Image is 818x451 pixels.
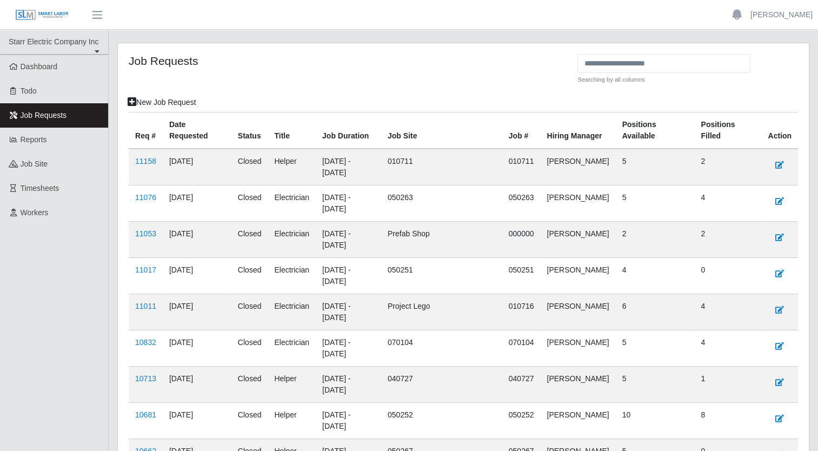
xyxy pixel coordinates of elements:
td: Closed [231,221,268,257]
span: Todo [21,87,37,95]
a: 10713 [135,374,156,383]
td: 050251 [502,257,541,294]
td: [DATE] [163,294,231,330]
td: [PERSON_NAME] [540,366,615,402]
a: 10832 [135,338,156,347]
td: 5 [616,366,695,402]
td: 0 [694,257,761,294]
td: 040727 [502,366,541,402]
td: Closed [231,185,268,221]
td: 070104 [381,330,502,366]
td: 4 [694,294,761,330]
td: 010716 [502,294,541,330]
td: Closed [231,330,268,366]
td: 1 [694,366,761,402]
td: 10 [616,402,695,439]
td: [DATE] - [DATE] [316,402,381,439]
td: 2 [694,149,761,185]
td: Electrician [268,185,316,221]
small: Searching by all columns [577,75,750,84]
th: Status [231,112,268,149]
span: Timesheets [21,184,59,193]
td: [PERSON_NAME] [540,185,615,221]
th: Job # [502,112,541,149]
td: [DATE] - [DATE] [316,257,381,294]
td: [DATE] - [DATE] [316,366,381,402]
td: 050251 [381,257,502,294]
th: Job Duration [316,112,381,149]
td: Helper [268,402,316,439]
th: Title [268,112,316,149]
td: 010711 [502,149,541,185]
td: [DATE] [163,402,231,439]
a: 11011 [135,302,156,310]
td: 000000 [502,221,541,257]
span: Dashboard [21,62,58,71]
td: 050252 [381,402,502,439]
td: [DATE] [163,257,231,294]
td: [DATE] - [DATE] [316,221,381,257]
th: Positions Filled [694,112,761,149]
td: Electrician [268,221,316,257]
td: Electrician [268,257,316,294]
td: 2 [616,221,695,257]
td: 010711 [381,149,502,185]
span: job site [21,160,48,168]
td: 050263 [381,185,502,221]
td: Electrician [268,294,316,330]
td: 5 [616,149,695,185]
td: Electrician [268,330,316,366]
th: Date Requested [163,112,231,149]
img: SLM Logo [15,9,69,21]
td: Helper [268,149,316,185]
a: [PERSON_NAME] [750,9,813,21]
a: 11076 [135,193,156,202]
td: 6 [616,294,695,330]
td: [DATE] - [DATE] [316,294,381,330]
span: Job Requests [21,111,67,120]
td: [DATE] [163,185,231,221]
td: 070104 [502,330,541,366]
a: 10681 [135,410,156,419]
td: 4 [616,257,695,294]
td: [DATE] - [DATE] [316,149,381,185]
a: 11053 [135,229,156,238]
a: 11017 [135,266,156,274]
td: [DATE] - [DATE] [316,330,381,366]
h4: Job Requests [129,54,569,68]
td: 040727 [381,366,502,402]
td: [PERSON_NAME] [540,149,615,185]
td: 4 [694,330,761,366]
th: Hiring Manager [540,112,615,149]
td: 4 [694,185,761,221]
th: Action [761,112,798,149]
td: Helper [268,366,316,402]
td: [DATE] [163,330,231,366]
td: 8 [694,402,761,439]
span: Reports [21,135,47,144]
td: Closed [231,294,268,330]
td: Closed [231,366,268,402]
td: [PERSON_NAME] [540,221,615,257]
td: [DATE] - [DATE] [316,185,381,221]
td: [DATE] [163,366,231,402]
td: Project Lego [381,294,502,330]
td: [PERSON_NAME] [540,330,615,366]
td: 2 [694,221,761,257]
td: 5 [616,185,695,221]
td: [PERSON_NAME] [540,257,615,294]
td: [PERSON_NAME] [540,294,615,330]
th: Positions Available [616,112,695,149]
td: Closed [231,402,268,439]
td: Closed [231,257,268,294]
td: Prefab Shop [381,221,502,257]
td: 5 [616,330,695,366]
a: New Job Request [121,93,203,112]
th: Req # [129,112,163,149]
th: job site [381,112,502,149]
td: [DATE] [163,149,231,185]
td: Closed [231,149,268,185]
td: [PERSON_NAME] [540,402,615,439]
td: [DATE] [163,221,231,257]
td: 050263 [502,185,541,221]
